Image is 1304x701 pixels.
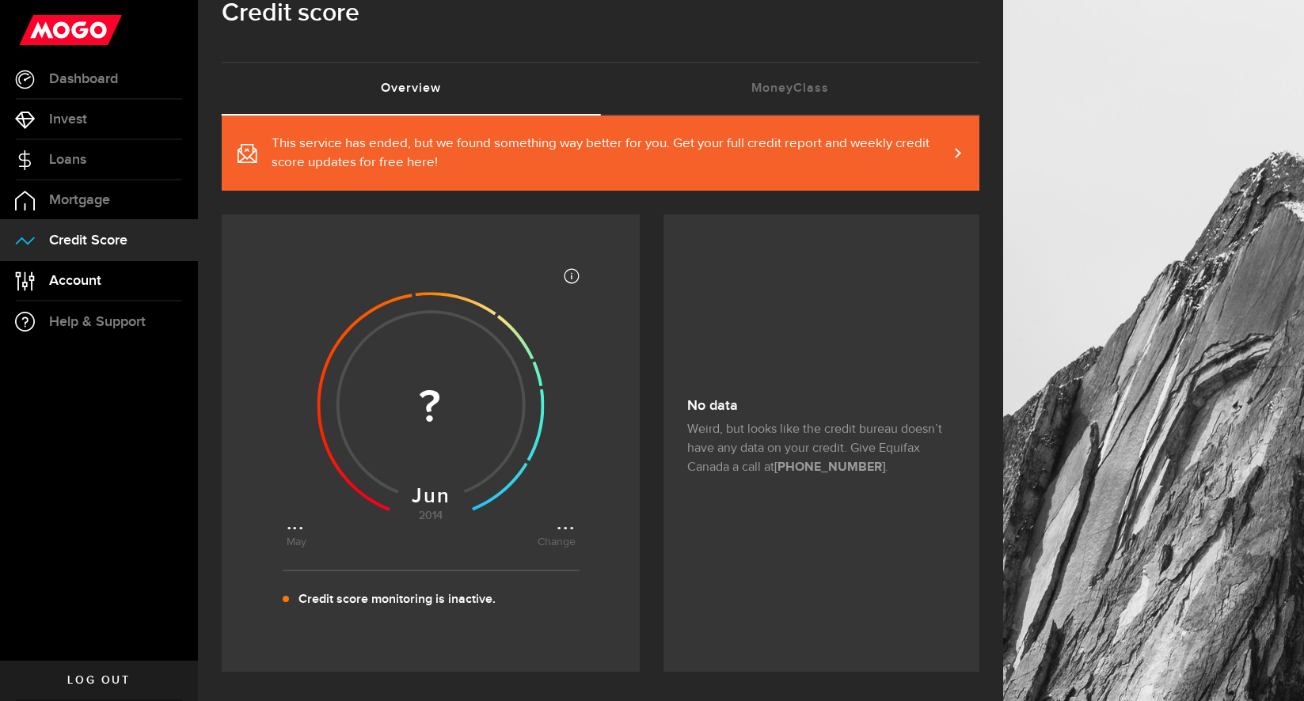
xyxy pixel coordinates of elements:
span: Log out [67,675,130,686]
strong: [PHONE_NUMBER] [774,461,885,474]
p: Credit score monitoring is inactive. [298,590,496,609]
button: Open LiveChat chat widget [13,6,60,54]
ul: Tabs Navigation [222,62,979,116]
span: Loans [49,153,86,167]
h3: No data [687,393,956,419]
span: Mortgage [49,193,110,207]
span: This service has ended, but we found something way better for you. Get your full credit report an... [272,135,948,172]
a: This service has ended, but we found something way better for you. Get your full credit report an... [222,116,979,191]
p: Weird, but looks like the credit bureau doesn’t have any data on your credit. Give Equifax Canada... [687,420,956,477]
span: Invest [49,112,87,127]
span: Credit Score [49,233,127,248]
a: MoneyClass [601,63,980,114]
span: Help & Support [49,315,146,329]
a: Overview [222,63,601,114]
span: Dashboard [49,72,118,86]
span: Account [49,274,101,288]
